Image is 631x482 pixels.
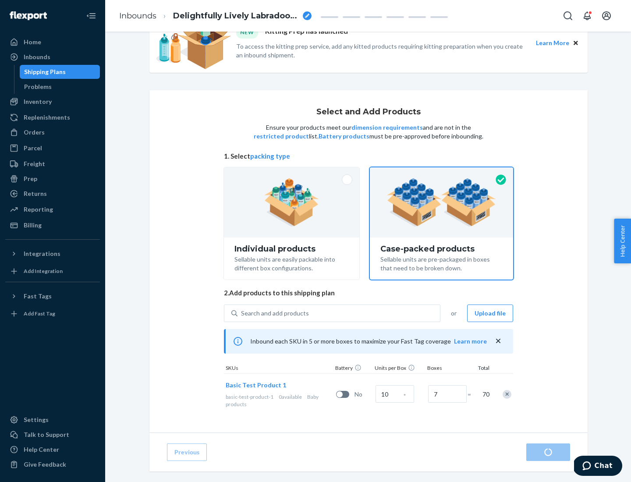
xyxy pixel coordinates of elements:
[279,393,302,400] span: 0 available
[173,11,299,22] span: Delightfully Lively Labradoodle
[250,152,290,161] button: packing type
[20,80,100,94] a: Problems
[5,187,100,201] a: Returns
[24,128,45,137] div: Orders
[574,456,622,478] iframe: Opens a widget where you can chat to one of our agents
[5,35,100,49] a: Home
[5,141,100,155] a: Parcel
[469,364,491,373] div: Total
[454,337,487,346] button: Learn more
[333,364,373,373] div: Battery
[5,289,100,303] button: Fast Tags
[536,38,569,48] button: Learn More
[5,110,100,124] a: Replenishments
[5,443,100,457] a: Help Center
[254,132,309,141] button: restricted product
[24,174,37,183] div: Prep
[265,26,348,38] p: Kitting Prep has launched
[24,415,49,424] div: Settings
[24,445,59,454] div: Help Center
[236,26,258,38] div: NEW
[425,364,469,373] div: Boxes
[10,11,47,20] img: Flexport logo
[428,385,467,403] input: Number of boxes
[234,253,349,273] div: Sellable units are easily packable into different box configurations.
[24,267,63,275] div: Add Integration
[467,305,513,322] button: Upload file
[468,390,476,399] span: =
[119,11,156,21] a: Inbounds
[5,172,100,186] a: Prep
[24,292,52,301] div: Fast Tags
[241,309,309,318] div: Search and add products
[167,443,207,461] button: Previous
[373,364,425,373] div: Units per Box
[24,310,55,317] div: Add Fast Tag
[264,178,319,227] img: individual-pack.facf35554cb0f1810c75b2bd6df2d64e.png
[571,38,581,48] button: Close
[598,7,615,25] button: Open account menu
[234,245,349,253] div: Individual products
[351,123,423,132] button: dimension requirements
[224,329,513,354] div: Inbound each SKU in 5 or more boxes to maximize your Fast Tag coverage
[614,219,631,263] button: Help Center
[24,53,50,61] div: Inbounds
[481,390,489,399] span: 70
[24,221,42,230] div: Billing
[5,218,100,232] a: Billing
[316,108,421,117] h1: Select and Add Products
[319,132,369,141] button: Battery products
[236,42,528,60] p: To access the kitting prep service, add any kitted products requiring kitting preparation when yo...
[5,428,100,442] button: Talk to Support
[112,3,319,29] ol: breadcrumbs
[5,125,100,139] a: Orders
[24,38,41,46] div: Home
[24,159,45,168] div: Freight
[5,247,100,261] button: Integrations
[24,113,70,122] div: Replenishments
[226,381,286,389] span: Basic Test Product 1
[24,189,47,198] div: Returns
[24,82,52,91] div: Problems
[24,144,42,152] div: Parcel
[559,7,577,25] button: Open Search Box
[5,157,100,171] a: Freight
[24,67,66,76] div: Shipping Plans
[5,95,100,109] a: Inventory
[5,457,100,471] button: Give Feedback
[451,309,457,318] span: or
[226,381,286,390] button: Basic Test Product 1
[5,202,100,216] a: Reporting
[5,413,100,427] a: Settings
[24,97,52,106] div: Inventory
[82,7,100,25] button: Close Navigation
[387,178,496,227] img: case-pack.59cecea509d18c883b923b81aeac6d0b.png
[224,152,513,161] span: 1. Select
[20,65,100,79] a: Shipping Plans
[24,249,60,258] div: Integrations
[253,123,484,141] p: Ensure your products meet our and are not in the list. must be pre-approved before inbounding.
[224,288,513,298] span: 2. Add products to this shipping plan
[5,307,100,321] a: Add Fast Tag
[376,385,414,403] input: Case Quantity
[226,393,333,408] div: Baby products
[503,390,511,399] div: Remove Item
[578,7,596,25] button: Open notifications
[24,205,53,214] div: Reporting
[380,245,503,253] div: Case-packed products
[24,460,66,469] div: Give Feedback
[5,50,100,64] a: Inbounds
[5,264,100,278] a: Add Integration
[380,253,503,273] div: Sellable units are pre-packaged in boxes that need to be broken down.
[24,430,69,439] div: Talk to Support
[226,393,273,400] span: basic-test-product-1
[224,364,333,373] div: SKUs
[354,390,372,399] span: No
[494,337,503,346] button: close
